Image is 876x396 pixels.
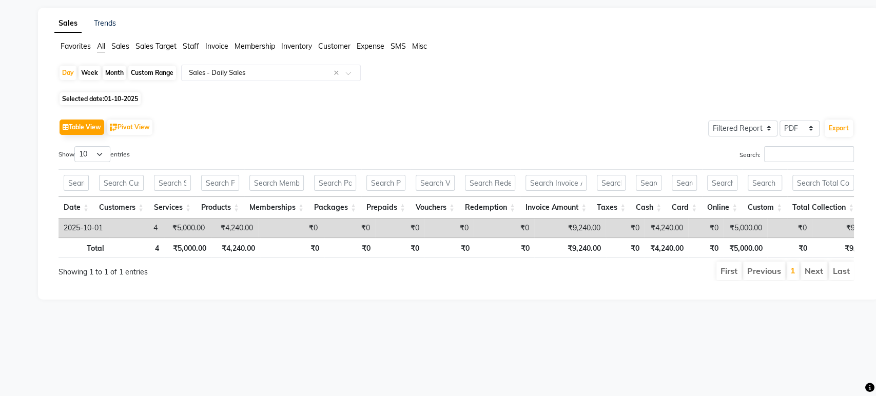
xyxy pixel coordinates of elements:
input: Search Redemption [465,175,515,191]
input: Search Packages [314,175,356,191]
span: Misc [412,42,427,51]
input: Search Card [672,175,697,191]
th: ₹0 [376,237,424,258]
td: ₹0 [606,219,645,237]
span: Expense [357,42,384,51]
a: Sales [54,14,82,33]
div: Week [79,66,101,80]
input: Search Taxes [597,175,626,191]
a: Trends [94,18,116,28]
th: Taxes: activate to sort column ascending [592,196,631,219]
span: All [97,42,105,51]
th: Redemption: activate to sort column ascending [460,196,520,219]
td: ₹4,240.00 [210,219,258,237]
th: Services: activate to sort column ascending [149,196,196,219]
input: Search Invoice Amount [525,175,587,191]
th: Cash: activate to sort column ascending [631,196,667,219]
th: ₹0 [688,237,723,258]
th: Card: activate to sort column ascending [667,196,702,219]
th: ₹0 [767,237,812,258]
label: Search: [739,146,854,162]
span: 01-10-2025 [104,95,138,103]
th: Packages: activate to sort column ascending [309,196,361,219]
th: Memberships: activate to sort column ascending [244,196,309,219]
span: SMS [391,42,406,51]
button: Table View [60,120,104,135]
td: 4 [108,219,163,237]
th: Total [59,237,109,258]
select: Showentries [74,146,110,162]
span: Favorites [61,42,91,51]
button: Export [825,120,853,137]
td: ₹0 [688,219,724,237]
th: Invoice Amount: activate to sort column ascending [520,196,592,219]
span: Invoice [205,42,228,51]
input: Search Vouchers [416,175,455,191]
input: Search Customers [99,175,144,191]
span: Membership [235,42,275,51]
th: ₹0 [324,237,376,258]
th: Date: activate to sort column ascending [59,196,94,219]
td: ₹5,000.00 [163,219,210,237]
th: ₹9,240.00 [534,237,606,258]
input: Search Total Collection [792,175,854,191]
td: ₹0 [323,219,375,237]
th: ₹0 [260,237,324,258]
th: Customers: activate to sort column ascending [94,196,149,219]
th: ₹0 [475,237,535,258]
td: ₹5,000.00 [724,219,767,237]
th: Products: activate to sort column ascending [196,196,244,219]
td: ₹0 [474,219,534,237]
th: ₹5,000.00 [164,237,211,258]
span: Sales Target [135,42,177,51]
td: 2025-10-01 [59,219,108,237]
td: ₹0 [767,219,812,237]
input: Search Cash [636,175,661,191]
input: Search Memberships [249,175,304,191]
label: Show entries [59,146,130,162]
input: Search Products [201,175,239,191]
input: Search Online [707,175,737,191]
span: Selected date: [60,92,141,105]
th: Prepaids: activate to sort column ascending [361,196,411,219]
span: Inventory [281,42,312,51]
input: Search Prepaids [366,175,405,191]
th: Total Collection: activate to sort column ascending [787,196,859,219]
input: Search Custom [748,175,782,191]
td: ₹4,240.00 [645,219,688,237]
input: Search Services [154,175,191,191]
th: ₹0 [424,237,474,258]
td: ₹0 [258,219,323,237]
span: Clear all [334,68,342,78]
span: Customer [318,42,351,51]
td: ₹9,240.00 [534,219,606,237]
td: ₹0 [375,219,424,237]
span: Sales [111,42,129,51]
input: Search: [764,146,854,162]
th: ₹4,240.00 [645,237,689,258]
button: Pivot View [107,120,152,135]
th: Vouchers: activate to sort column ascending [411,196,460,219]
div: Showing 1 to 1 of 1 entries [59,261,381,278]
img: pivot.png [110,124,118,131]
th: ₹0 [606,237,644,258]
th: Online: activate to sort column ascending [702,196,743,219]
td: ₹0 [424,219,474,237]
th: ₹5,000.00 [724,237,768,258]
div: Custom Range [128,66,176,80]
th: Custom: activate to sort column ascending [743,196,787,219]
input: Search Date [64,175,89,191]
span: Staff [183,42,199,51]
div: Day [60,66,76,80]
th: 4 [109,237,164,258]
div: Month [103,66,126,80]
th: ₹4,240.00 [211,237,260,258]
a: 1 [790,265,795,275]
